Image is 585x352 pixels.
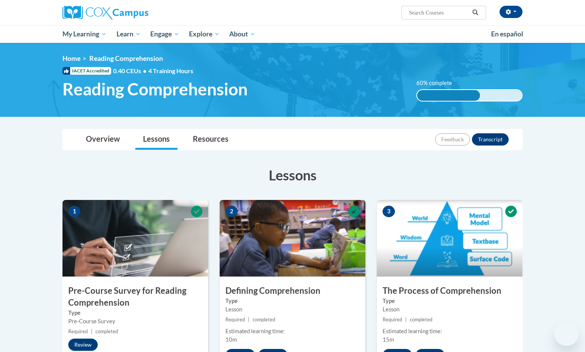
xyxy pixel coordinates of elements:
div: Main menu [51,25,534,43]
button: Account Settings [500,6,523,18]
span: Explore [189,29,220,39]
button: Review [68,339,98,351]
div: 60% complete [417,90,480,101]
img: Course Image [62,200,208,277]
span: Required [383,317,402,323]
span: Reading Comprehension [89,54,163,62]
span: completed [253,317,275,323]
a: About [225,25,261,43]
a: Resources [185,129,236,150]
span: Required [68,329,88,334]
a: Lessons [135,129,177,150]
label: Type [225,297,360,305]
span: IACET Accredited [62,67,111,75]
span: Engage [150,29,179,39]
span: • [143,67,146,74]
button: Transcript [472,133,509,146]
span: | [91,329,92,334]
span: 3 [383,206,395,217]
span: 1 [68,206,81,217]
span: 15m [383,336,394,343]
label: Type [68,309,202,317]
iframe: Button to launch messaging window [554,321,579,346]
input: Search Courses [408,8,470,17]
div: Lesson [383,305,517,314]
div: Lesson [225,305,360,314]
a: Engage [145,25,184,43]
span: 10m [225,336,237,343]
span: Learn [117,29,141,39]
span: 0.40 CEUs [113,67,148,75]
a: Home [62,54,81,62]
button: Search [470,8,481,17]
span: 4 Training Hours [148,67,193,74]
img: Course Image [220,200,365,277]
span: Reading Comprehension [62,79,248,99]
span: | [248,317,250,323]
h3: Defining Comprehension [220,285,365,297]
a: Learn [112,25,146,43]
span: My Learning [62,29,107,39]
span: Required [225,317,245,323]
img: Course Image [377,200,523,277]
a: En español [486,26,528,42]
a: My Learning [58,25,112,43]
h3: Pre-Course Survey for Reading Comprehension [62,285,208,309]
span: | [405,317,407,323]
img: Cox Campus [62,6,148,20]
div: Estimated learning time: [383,327,517,336]
span: 2 [225,206,238,217]
span: completed [410,317,432,323]
label: 60% complete [416,79,460,87]
label: Type [383,297,517,305]
a: Overview [78,129,128,150]
a: Explore [184,25,225,43]
h3: Lessons [62,165,523,185]
span: completed [95,329,118,334]
button: Feedback [435,133,470,146]
span: About [229,29,255,39]
div: Pre-Course Survey [68,317,202,326]
h3: The Process of Comprehension [377,285,523,297]
span: En español [491,30,523,38]
a: Cox Campus [62,6,208,20]
div: Estimated learning time: [225,327,360,336]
